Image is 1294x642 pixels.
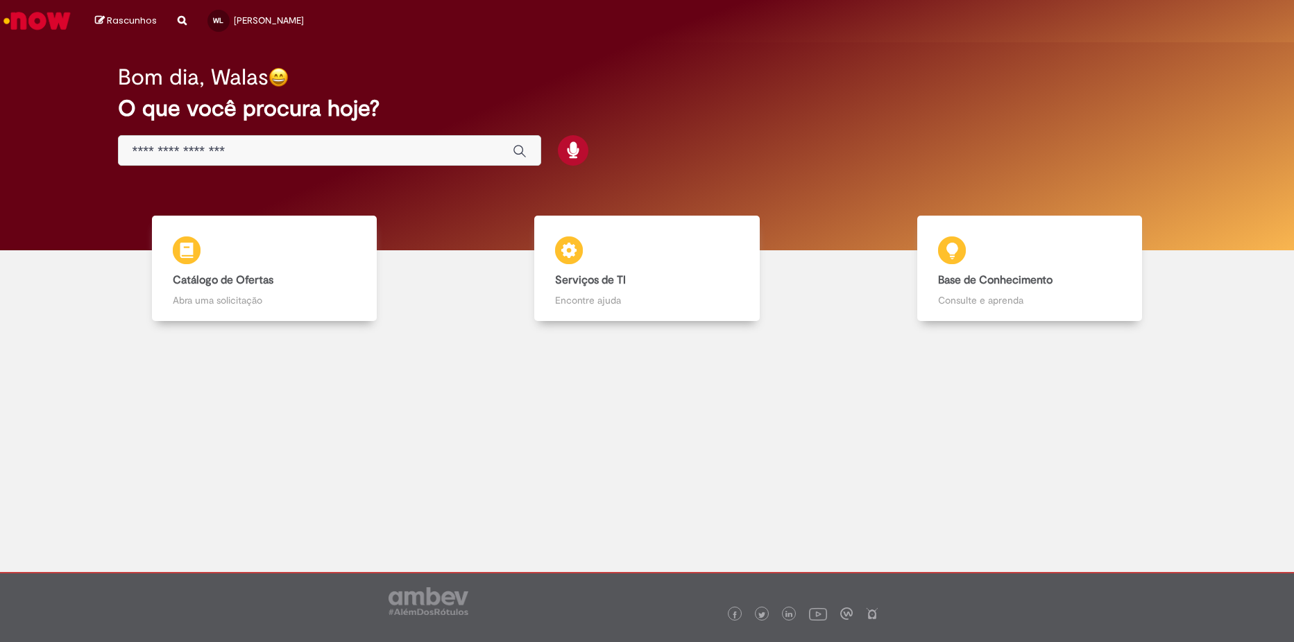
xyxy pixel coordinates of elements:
[555,293,738,307] p: Encontre ajuda
[840,607,853,620] img: logo_footer_workplace.png
[785,611,792,619] img: logo_footer_linkedin.png
[73,216,456,322] a: Catálogo de Ofertas Abra uma solicitação
[107,14,157,27] span: Rascunhos
[389,587,468,615] img: logo_footer_ambev_rotulo_gray.png
[95,15,157,28] a: Rascunhos
[213,16,223,25] span: WL
[838,216,1221,322] a: Base de Conhecimento Consulte e aprenda
[269,67,289,87] img: happy-face.png
[938,293,1121,307] p: Consulte e aprenda
[938,273,1053,287] b: Base de Conhecimento
[555,273,626,287] b: Serviços de TI
[173,293,356,307] p: Abra uma solicitação
[173,273,273,287] b: Catálogo de Ofertas
[1,7,73,35] img: ServiceNow
[456,216,839,322] a: Serviços de TI Encontre ajuda
[731,611,738,618] img: logo_footer_facebook.png
[118,96,1177,121] h2: O que você procura hoje?
[758,611,765,618] img: logo_footer_twitter.png
[809,605,827,623] img: logo_footer_youtube.png
[866,607,878,620] img: logo_footer_naosei.png
[234,15,304,26] span: [PERSON_NAME]
[118,65,269,89] h2: Bom dia, Walas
